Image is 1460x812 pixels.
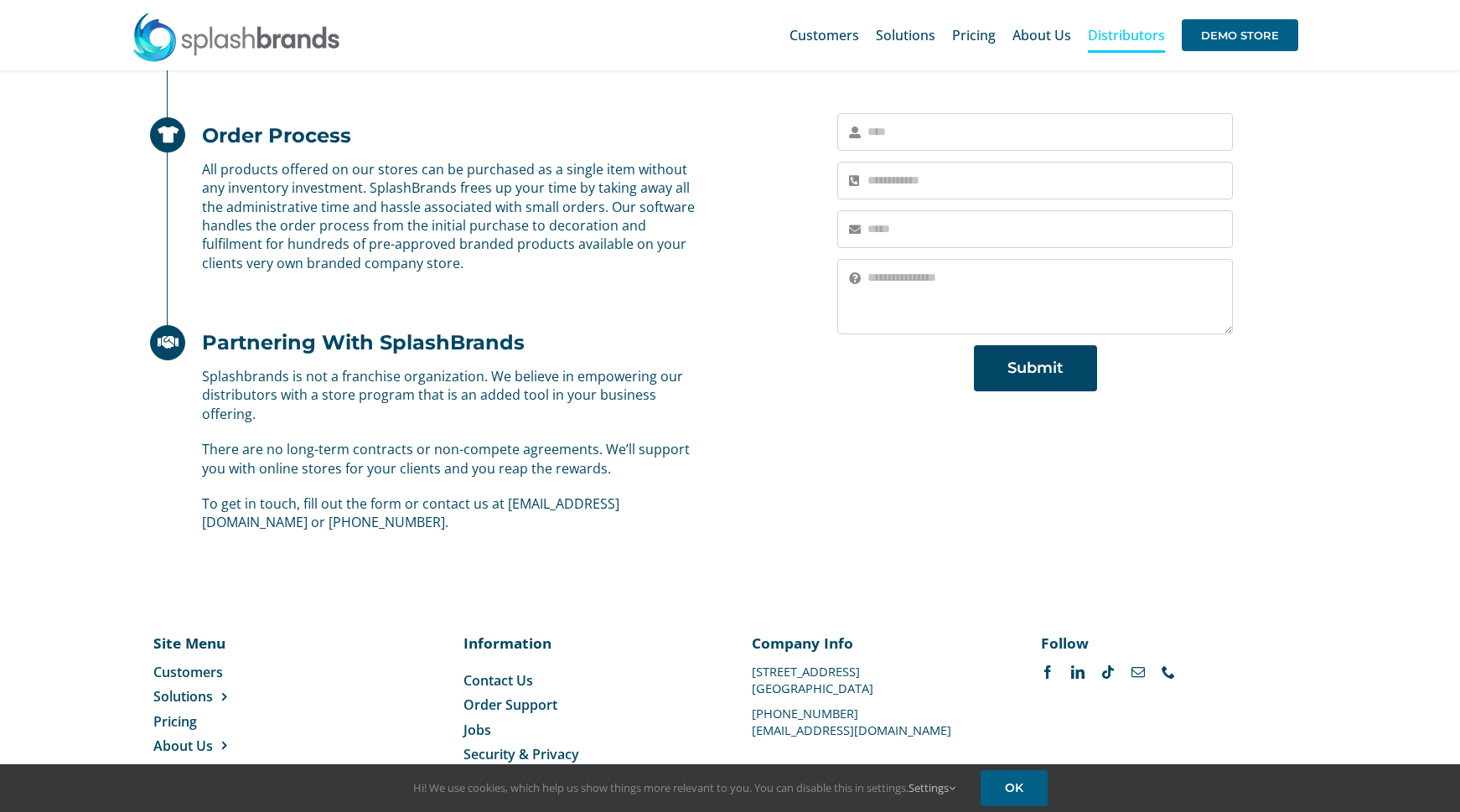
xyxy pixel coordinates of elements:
[1182,19,1298,51] span: DEMO STORE
[132,12,341,62] img: SplashBrands.com Logo
[1182,8,1298,62] a: DEMO STORE
[790,8,1298,62] nav: Main Menu Sticky
[153,737,309,755] a: About Us
[153,762,230,780] span: Distributors
[463,745,707,763] a: Security & Privacy
[463,671,533,690] span: Contact Us
[463,721,707,739] a: Jobs
[153,712,197,731] span: Pricing
[909,780,955,795] a: Settings
[1071,665,1085,679] a: linkedin
[153,762,309,780] a: Distributors
[153,663,309,780] nav: Menu
[463,696,707,714] a: Order Support
[1101,665,1115,679] a: tiktok
[463,745,579,763] span: Security & Privacy
[981,770,1048,806] a: OK
[202,123,351,147] h2: Order Process
[1012,28,1071,42] span: About Us
[952,8,996,62] a: Pricing
[790,28,859,42] span: Customers
[1041,665,1054,679] a: facebook
[752,633,996,653] p: Company Info
[153,737,213,755] span: About Us
[876,28,935,42] span: Solutions
[1162,665,1175,679] a: phone
[153,712,309,731] a: Pricing
[463,721,491,739] span: Jobs
[202,160,699,272] p: All products offered on our stores can be purchased as a single item without any inventory invest...
[202,494,699,532] p: To get in touch, fill out the form or contact us at [EMAIL_ADDRESS][DOMAIN_NAME] or [PHONE_NUMBER].
[463,633,707,653] p: Information
[463,696,557,714] span: Order Support
[1088,28,1165,42] span: Distributors
[153,687,309,706] a: Solutions
[1007,359,1064,377] span: Submit
[202,330,525,354] h2: Partnering With SplashBrands
[202,367,699,423] p: Splashbrands is not a franchise organization. We believe in empowering our distributors with a st...
[974,345,1097,391] button: Submit
[790,8,859,62] a: Customers
[952,28,996,42] span: Pricing
[153,663,223,681] span: Customers
[463,671,707,690] a: Contact Us
[1131,665,1145,679] a: mail
[463,671,707,764] nav: Menu
[153,663,309,681] a: Customers
[413,780,955,795] span: Hi! We use cookies, which help us show things more relevant to you. You can disable this in setti...
[202,440,699,478] p: There are no long-term contracts or non-compete agreements. We’ll support you with online stores ...
[1041,633,1285,653] p: Follow
[1088,8,1165,62] a: Distributors
[153,633,309,653] p: Site Menu
[153,687,213,706] span: Solutions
